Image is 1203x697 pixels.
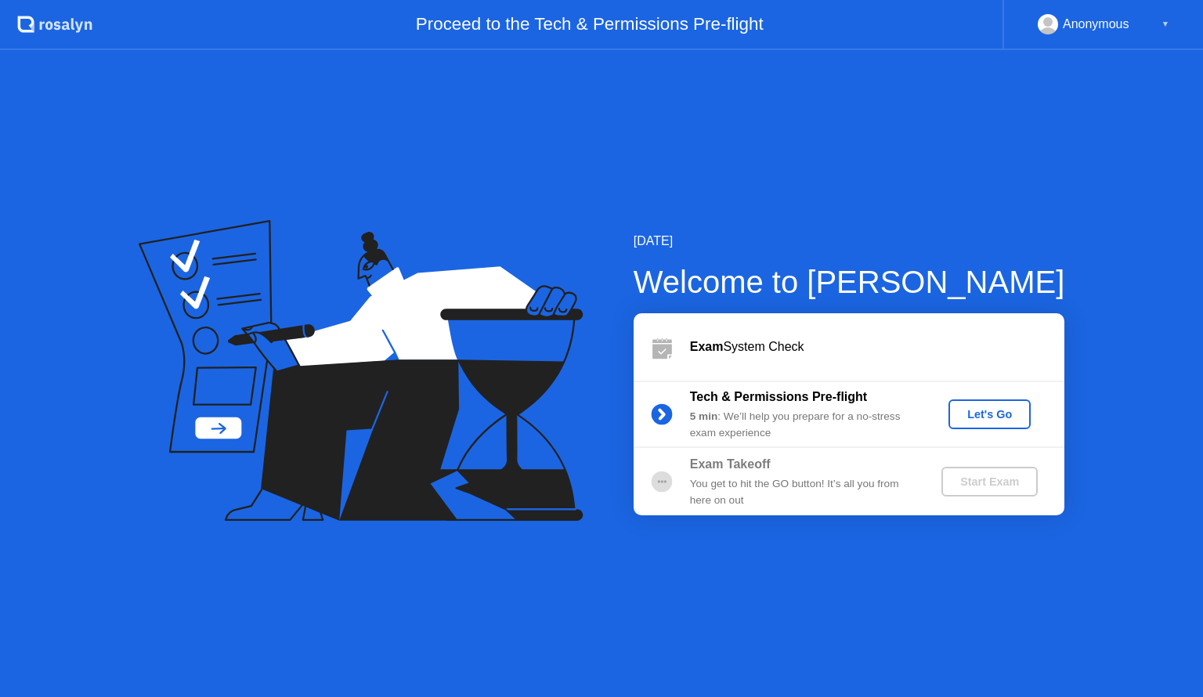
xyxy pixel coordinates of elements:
div: You get to hit the GO button! It’s all you from here on out [690,476,916,508]
div: : We’ll help you prepare for a no-stress exam experience [690,409,916,441]
b: Tech & Permissions Pre-flight [690,390,867,403]
div: System Check [690,338,1064,356]
b: 5 min [690,410,718,422]
div: Welcome to [PERSON_NAME] [634,258,1065,305]
div: ▼ [1161,14,1169,34]
div: Start Exam [948,475,1031,488]
div: Anonymous [1063,14,1129,34]
b: Exam Takeoff [690,457,771,471]
button: Let's Go [948,399,1031,429]
div: [DATE] [634,232,1065,251]
button: Start Exam [941,467,1038,497]
div: Let's Go [955,408,1024,421]
b: Exam [690,340,724,353]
